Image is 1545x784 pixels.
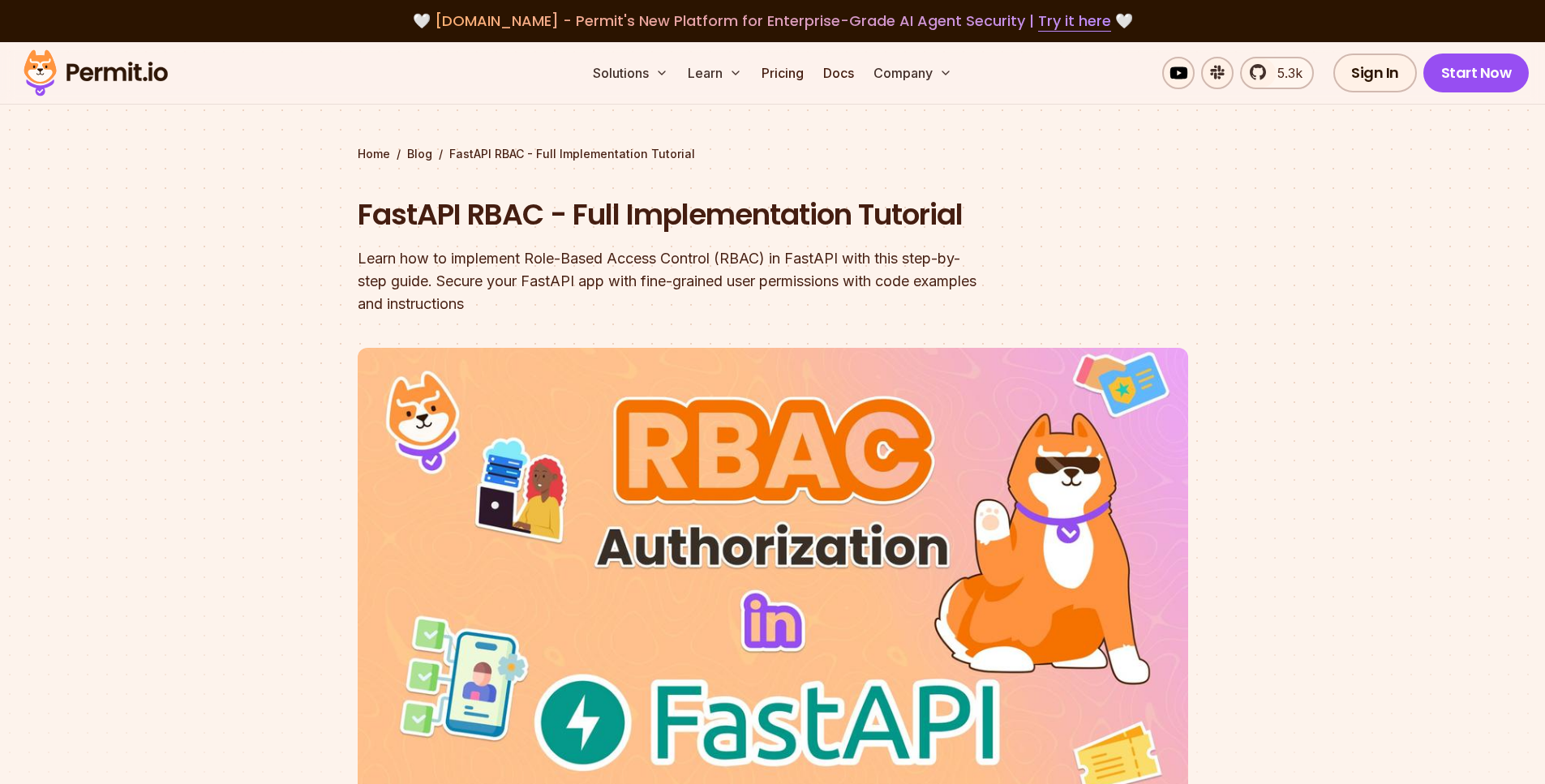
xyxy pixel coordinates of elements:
a: Try it here [1038,11,1111,32]
div: Learn how to implement Role-Based Access Control (RBAC) in FastAPI with this step-by-step guide. ... [358,247,981,315]
a: Blog [407,146,432,162]
a: 5.3k [1240,57,1314,89]
h1: FastAPI RBAC - Full Implementation Tutorial [358,195,981,235]
a: Docs [817,57,860,89]
button: Solutions [586,57,675,89]
button: Learn [681,57,749,89]
span: 5.3k [1268,63,1303,83]
a: Pricing [755,57,810,89]
button: Company [867,57,959,89]
img: Permit logo [16,45,175,101]
div: 🤍 🤍 [39,10,1506,32]
a: Start Now [1423,54,1530,92]
a: Sign In [1333,54,1417,92]
span: [DOMAIN_NAME] - Permit's New Platform for Enterprise-Grade AI Agent Security | [435,11,1111,31]
a: Home [358,146,390,162]
div: / / [358,146,1188,162]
